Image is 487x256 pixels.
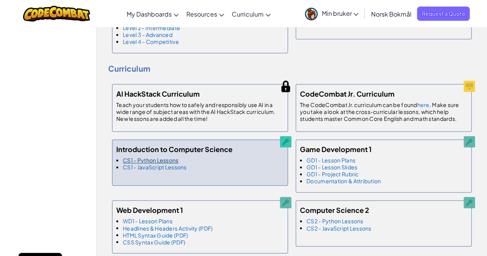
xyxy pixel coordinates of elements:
h5: CodeCombat Jr. Curriculum [300,88,395,99]
a: Request a Quote [417,7,470,21]
a: Headlines & Headers Activity (PDF) [123,224,213,231]
a: CSS Syntax Guide (PDF) [123,238,185,245]
span: My Dashboards [127,10,172,18]
a: GD1 - Lesson Slides [306,164,357,171]
a: Curriculum [228,3,274,24]
img: avatar [305,8,318,20]
a: CS2 - Python Lessons [306,218,363,224]
a: GD1 - Lesson Plans [306,157,355,164]
p: The CodeCombat Jr. curriculum can be found . Make sure you take a look at the cross-curricular le... [300,101,467,122]
a: Level 4 - Competitive [123,38,179,45]
a: WD1 - Lesson Plans [123,218,172,224]
a: Documentation & Attribution [306,177,381,184]
span: Curriculum [232,10,264,18]
a: AI HackStack Curriculum Teach your students how to safely and responsibly use AI in a wide range ... [108,80,292,136]
p: Teach your students how to safely and responsibly use AI in a wide range of subject areas with th... [116,101,284,122]
a: CS2 - JavaScript Lessons [306,224,371,231]
a: Introduction to Computer Science CS1 - Python Lessons CS1 - JavaScript Lessons [108,136,292,189]
a: CS1 - Python Lessons [123,157,178,164]
span: Resources [186,10,217,18]
h5: Computer Science 2 [300,204,369,216]
a: CS1 - JavaScript Lessons [123,164,186,171]
a: GD1 - Project Rubric [306,171,358,177]
a: Resources [182,3,228,24]
span: Min bruker [321,9,358,17]
a: Level 3 - Advanced [123,31,172,38]
span: Norsk Bokmål [371,10,411,18]
a: Min bruker [301,2,362,26]
h5: Web Development 1 [116,204,183,216]
h4: Curriculum [108,63,475,74]
a: HTML Syntax Guide (PDF) [123,231,188,238]
a: Norsk Bokmål [367,3,415,24]
a: Game Development 1 GD1 - Lesson Plans GD1 - Lesson Slides GD1 - Project Rubric Documentation & At... [292,136,475,196]
img: CodeCombat logo [23,6,90,22]
h5: AI HackStack Curriculum [116,88,200,99]
a: My Dashboards [123,3,182,24]
a: Computer Science 2 CS2 - Python Lessons CS2 - JavaScript Lessons [292,196,475,250]
a: CodeCombat Jr. Curriculum The CodeCombat Jr. curriculum can be foundhere. Make sure you take a lo... [292,80,475,136]
h5: Game Development 1 [300,144,372,155]
a: here [417,101,429,108]
h5: Introduction to Computer Science [116,144,233,155]
a: Level 2 - Intermediate [123,24,180,31]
